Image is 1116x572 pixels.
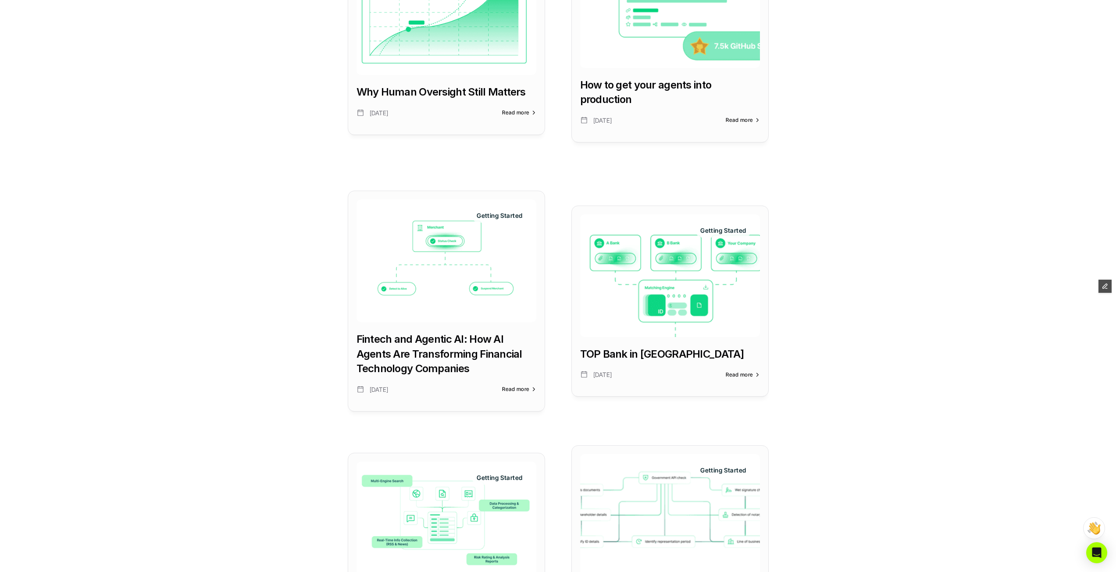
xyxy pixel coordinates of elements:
[502,110,536,116] a: Read more
[726,372,759,378] a: Read more
[370,107,441,118] p: [DATE]
[1098,280,1112,293] button: Edit Framer Content
[357,85,536,99] a: Why Human Oversight Still Matters
[726,371,753,378] span: Read more
[593,115,664,126] p: [DATE]
[726,117,759,123] a: Read more
[357,332,536,376] a: Fintech and Agentic AI: How AI Agents Are Transforming Financial Technology Companies
[700,465,746,475] p: Getting Started
[502,109,529,116] span: Read more
[502,386,536,392] a: Read more
[477,473,522,482] p: Getting Started
[593,369,664,380] p: [DATE]
[726,117,753,123] span: Read more
[580,214,760,337] a: Getting Started
[580,78,760,107] a: How to get your agents into production
[370,384,441,395] p: [DATE]
[477,211,522,220] p: Getting Started
[357,199,536,322] a: Getting Started
[700,226,746,235] p: Getting Started
[1086,542,1107,563] div: Open Intercom Messenger
[502,386,529,392] span: Read more
[580,347,760,362] a: TOP Bank in [GEOGRAPHIC_DATA]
